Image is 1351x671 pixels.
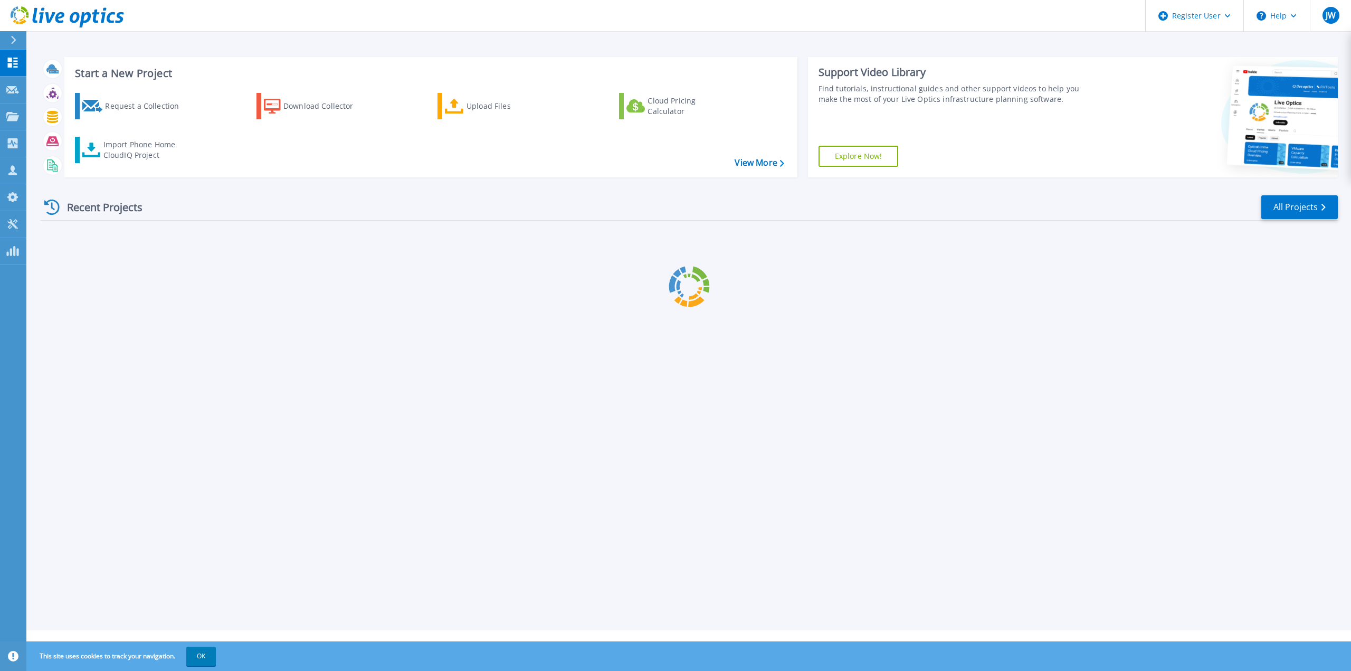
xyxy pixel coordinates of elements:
[619,93,737,119] a: Cloud Pricing Calculator
[467,96,551,117] div: Upload Files
[186,647,216,666] button: OK
[437,93,555,119] a: Upload Files
[819,65,1092,79] div: Support Video Library
[256,93,374,119] a: Download Collector
[648,96,732,117] div: Cloud Pricing Calculator
[283,96,368,117] div: Download Collector
[1261,195,1338,219] a: All Projects
[75,93,193,119] a: Request a Collection
[29,647,216,666] span: This site uses cookies to track your navigation.
[735,158,784,168] a: View More
[105,96,189,117] div: Request a Collection
[41,194,157,220] div: Recent Projects
[75,68,784,79] h3: Start a New Project
[103,139,186,160] div: Import Phone Home CloudIQ Project
[819,83,1092,105] div: Find tutorials, instructional guides and other support videos to help you make the most of your L...
[819,146,899,167] a: Explore Now!
[1326,11,1336,20] span: JW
